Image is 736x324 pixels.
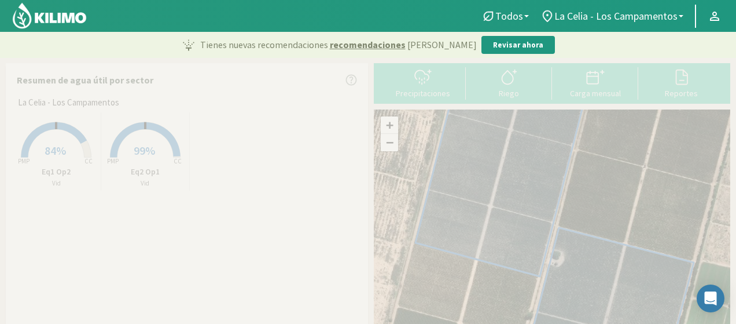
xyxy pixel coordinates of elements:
[407,38,477,52] span: [PERSON_NAME]
[642,89,721,97] div: Reportes
[466,67,552,98] button: Riego
[380,67,466,98] button: Precipitaciones
[383,89,462,97] div: Precipitaciones
[481,36,555,54] button: Revisar ahora
[697,285,724,312] div: Open Intercom Messenger
[381,134,398,151] a: Zoom out
[107,157,119,165] tspan: PMP
[12,179,101,188] p: Vid
[381,117,398,134] a: Zoom in
[18,157,30,165] tspan: PMP
[554,10,678,22] span: La Celia - Los Campamentos
[469,89,549,97] div: Riego
[555,89,635,97] div: Carga mensual
[174,157,182,165] tspan: CC
[17,73,153,87] p: Resumen de agua útil por sector
[552,67,638,98] button: Carga mensual
[45,143,66,158] span: 84%
[330,38,406,52] span: recomendaciones
[134,143,155,158] span: 99%
[638,67,724,98] button: Reportes
[495,10,523,22] span: Todos
[85,157,93,165] tspan: CC
[493,39,543,51] p: Revisar ahora
[12,2,87,30] img: Kilimo
[101,166,190,178] p: Eq2 Op1
[12,166,101,178] p: Eq1 Op2
[18,96,119,110] span: La Celia - Los Campamentos
[200,38,477,52] p: Tienes nuevas recomendaciones
[101,179,190,188] p: Vid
